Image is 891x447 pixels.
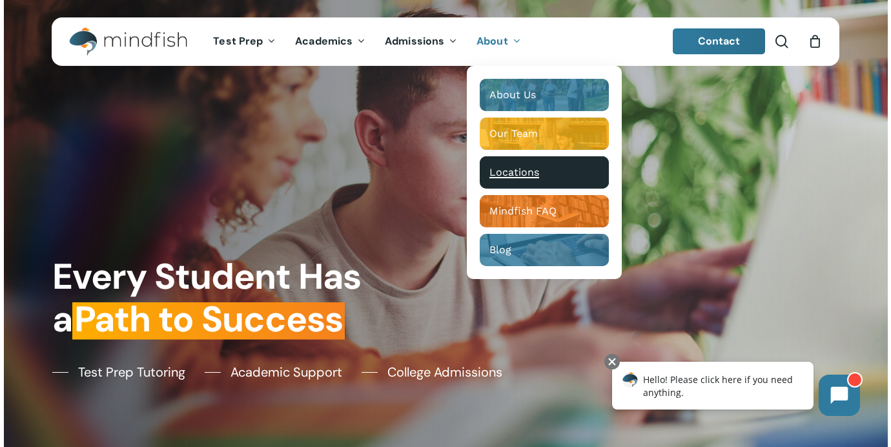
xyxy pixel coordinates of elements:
span: Contact [698,34,741,48]
span: Test Prep Tutoring [78,362,185,382]
a: College Admissions [362,362,502,382]
span: College Admissions [387,362,502,382]
a: Academics [285,36,375,47]
nav: Main Menu [203,17,530,66]
a: Test Prep [203,36,285,47]
h1: Every Student Has a [52,255,438,340]
span: Academics [295,34,353,48]
span: Mindfish FAQ [489,205,557,217]
a: About [467,36,531,47]
a: Our Team [480,118,609,150]
span: Our Team [489,127,538,140]
a: Test Prep Tutoring [52,362,185,382]
a: Academic Support [205,362,342,382]
header: Main Menu [52,17,839,66]
a: Mindfish FAQ [480,195,609,227]
a: Cart [808,34,822,48]
span: Blog [489,244,511,256]
a: Admissions [375,36,467,47]
span: Locations [489,166,539,178]
a: Blog [480,234,609,266]
a: About Us [480,79,609,111]
iframe: Chatbot [599,351,873,429]
span: About [476,34,508,48]
em: Path to Success [72,296,345,342]
span: Academic Support [230,362,342,382]
span: About Us [489,88,536,101]
a: Locations [480,156,609,189]
span: Test Prep [213,34,263,48]
a: Contact [673,28,766,54]
span: Admissions [385,34,444,48]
